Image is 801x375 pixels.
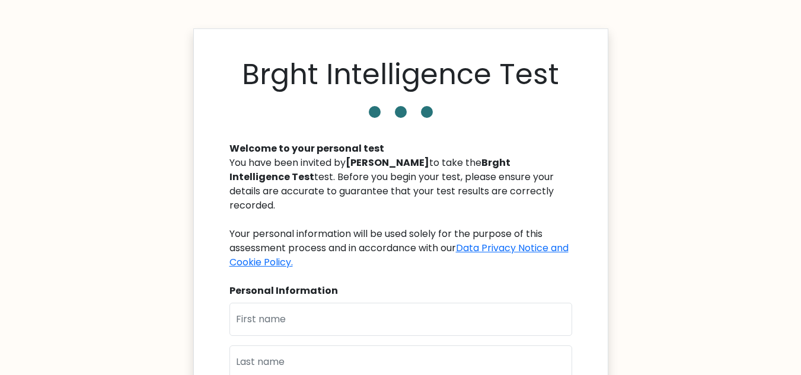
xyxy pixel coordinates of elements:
[229,284,572,298] div: Personal Information
[229,156,510,184] b: Brght Intelligence Test
[346,156,429,169] b: [PERSON_NAME]
[242,57,559,92] h1: Brght Intelligence Test
[229,303,572,336] input: First name
[229,156,572,270] div: You have been invited by to take the test. Before you begin your test, please ensure your details...
[229,142,572,156] div: Welcome to your personal test
[229,241,569,269] a: Data Privacy Notice and Cookie Policy.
